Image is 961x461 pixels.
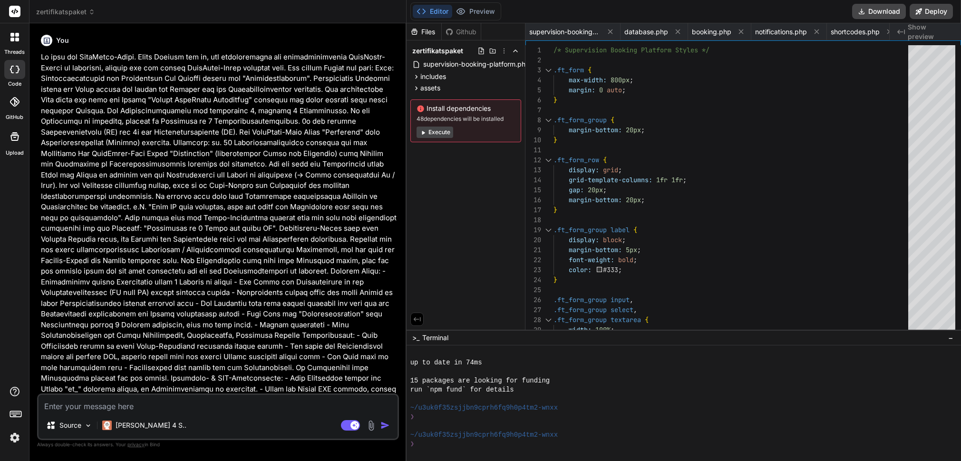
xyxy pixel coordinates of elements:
div: Click to collapse the range. [542,315,554,325]
div: 17 [525,205,541,215]
div: Click to collapse the range. [542,65,554,75]
span: auto [607,86,622,94]
span: , [630,295,633,304]
div: 19 [525,225,541,235]
span: } [553,206,557,214]
span: ; [637,245,641,254]
div: 3 [525,65,541,75]
img: settings [7,430,23,446]
span: 5px [626,245,637,254]
div: 11 [525,145,541,155]
span: label [611,226,630,234]
span: .ft_form_group [553,315,607,324]
span: display: [569,166,599,174]
h6: You [56,36,69,45]
span: ; [641,126,645,134]
div: 5 [525,85,541,95]
img: Pick Models [84,422,92,430]
div: 4 [525,75,541,85]
span: textarea [611,315,641,324]
span: #333 [603,265,618,274]
span: up to date in 74ms [410,358,482,367]
div: 7 [525,105,541,115]
div: Github [442,27,481,37]
span: .ft_form_group [553,116,607,124]
span: ; [603,186,607,194]
span: ; [618,166,622,174]
span: select [611,305,633,314]
span: block [603,235,622,244]
button: Editor [413,5,452,18]
span: 0 [599,86,603,94]
span: 20px [626,126,641,134]
span: ❯ [410,440,414,449]
div: 24 [525,275,541,285]
span: ; [633,255,637,264]
div: 28 [525,315,541,325]
p: [PERSON_NAME] 4 S.. [116,421,186,430]
span: 20px [626,196,641,204]
span: 800px [611,76,630,84]
div: 16 [525,195,541,205]
p: Lo ipsu dol SitaMetco-Adipi. Elits Doeiusm tem in, utl etdoloremagna ali enimadminimvenia QuisNos... [41,52,397,459]
img: attachment [366,420,377,431]
span: zertifikatspaket [412,46,463,56]
span: display: [569,235,599,244]
button: Execute [417,127,453,138]
span: , [633,305,637,314]
span: assets [420,83,440,93]
span: notifications.php [755,27,807,37]
div: 6 [525,95,541,105]
div: 20 [525,235,541,245]
span: { [603,156,607,164]
div: Click to collapse the range. [542,225,554,235]
span: shortcodes.php [831,27,880,37]
p: Source [59,421,81,430]
span: { [611,116,614,124]
span: margin-bottom: [569,126,622,134]
div: Click to collapse the range. [542,155,554,165]
span: .ft_form_group [553,295,607,304]
img: Claude 4 Sonnet [102,421,112,430]
span: 15 packages are looking for funding [410,376,550,385]
label: code [8,80,21,88]
button: Deploy [910,4,953,19]
span: Show preview [908,22,953,41]
span: 1fr [656,176,668,184]
div: 12 [525,155,541,165]
span: 20px [588,186,603,194]
span: ~/u3uk0f35zsjjbn9cprh6fq9h0p4tm2-wnxx [410,431,558,440]
span: ❯ [410,412,414,422]
span: gap: [569,186,584,194]
div: 2 [525,55,541,65]
span: { [645,315,649,324]
span: run `npm fund` for details [410,385,514,394]
span: max-width: [569,76,607,84]
div: 14 [525,175,541,185]
span: color: [569,265,592,274]
span: ; [641,196,645,204]
span: ; [611,325,614,334]
div: 1 [525,45,541,55]
div: 15 [525,185,541,195]
span: ; [630,76,633,84]
span: .ft_form_group [553,305,607,314]
span: .ft_form_row [553,156,599,164]
span: ~/u3uk0f35zsjjbn9cprh6fq9h0p4tm2-wnxx [410,403,558,412]
div: 9 [525,125,541,135]
span: margin-bottom: [569,196,622,204]
div: 25 [525,285,541,295]
span: } [553,96,557,104]
span: privacy [127,441,145,447]
span: width: [569,325,592,334]
span: supervision-booking-platform.php [529,27,601,37]
span: font-weight: [569,255,614,264]
span: ; [622,235,626,244]
div: Click to collapse the range. [542,115,554,125]
div: 8 [525,115,541,125]
span: grid [603,166,618,174]
span: 48 dependencies will be installed [417,115,515,123]
span: >_ [412,333,419,343]
button: − [946,330,955,345]
span: .ft_form_group [553,226,607,234]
